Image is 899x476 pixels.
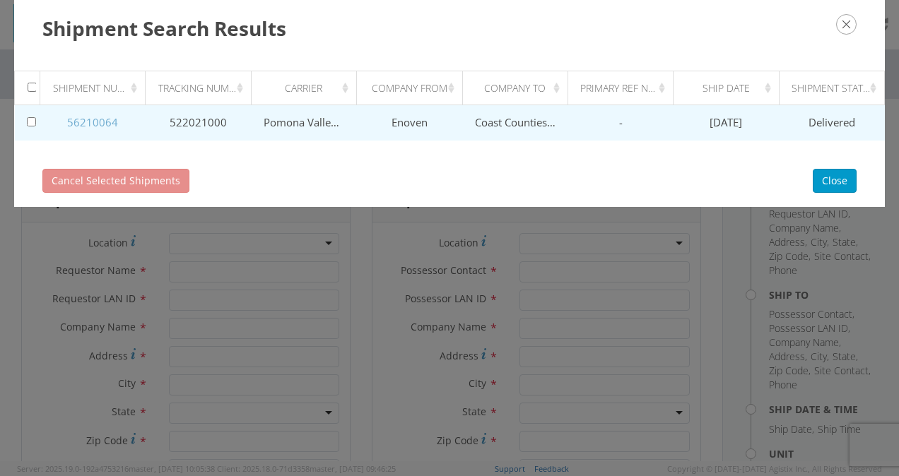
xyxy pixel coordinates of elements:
div: Company From [370,81,458,95]
span: Delivered [809,115,855,129]
span: Cancel Selected Shipments [52,174,180,187]
td: 522021000 [146,105,251,141]
td: Enoven [357,105,462,141]
div: Tracking Number [158,81,247,95]
a: 56210064 [67,115,118,129]
div: Company To [475,81,563,95]
td: Pomona Valley Towing [251,105,356,141]
td: - [568,105,673,141]
div: Carrier [264,81,352,95]
td: Coast Counties [GEOGRAPHIC_DATA] [462,105,568,141]
div: Primary Ref Number [580,81,669,95]
div: Ship Date [686,81,775,95]
div: Shipment Number [53,81,141,95]
div: Shipment Status [792,81,880,95]
h3: Shipment Search Results [42,14,857,42]
span: [DATE] [710,115,742,129]
button: Cancel Selected Shipments [42,169,189,193]
button: Close [813,169,857,193]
